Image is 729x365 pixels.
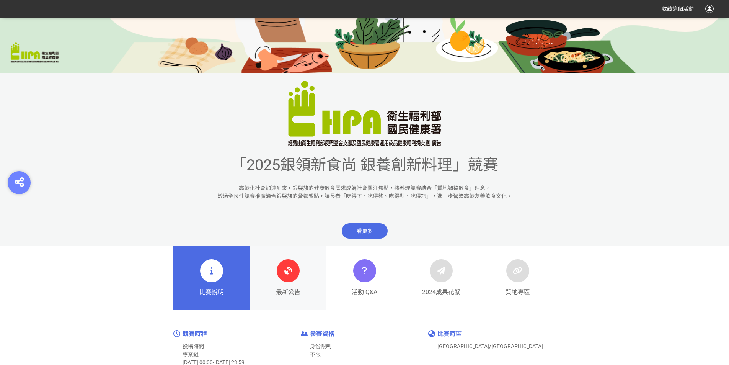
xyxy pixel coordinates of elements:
[662,6,694,12] span: 收藏這個活動
[310,351,321,357] span: 不限
[199,288,224,297] span: 比賽說明
[173,330,180,337] img: icon-time.04e13fc.png
[310,330,334,337] span: 參賽資格
[173,246,250,310] a: 比賽說明
[231,156,498,174] span: 「2025銀領新食尚 銀養創新料理」競賽
[422,288,460,297] span: 2024成果花絮
[310,343,331,349] span: 身份限制
[326,246,403,310] a: 活動 Q&A
[506,288,530,297] span: 質地專區
[437,330,462,337] span: 比賽時區
[231,167,498,171] a: 「2025銀領新食尚 銀養創新料理」競賽
[403,246,479,310] a: 2024成果花絮
[183,351,199,357] span: 專業組
[301,331,308,336] img: icon-enter-limit.61bcfae.png
[428,330,435,337] img: icon-timezone.9e564b4.png
[250,246,326,310] a: 最新公告
[183,343,204,349] span: 投稿時間
[342,223,388,239] span: 看更多
[288,81,441,146] img: 「2025銀領新食尚 銀養創新料理」競賽
[183,330,207,337] span: 競賽時程
[352,288,377,297] span: 活動 Q&A
[479,246,556,310] a: 質地專區
[276,288,300,297] span: 最新公告
[437,343,543,349] span: [GEOGRAPHIC_DATA]/[GEOGRAPHIC_DATA]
